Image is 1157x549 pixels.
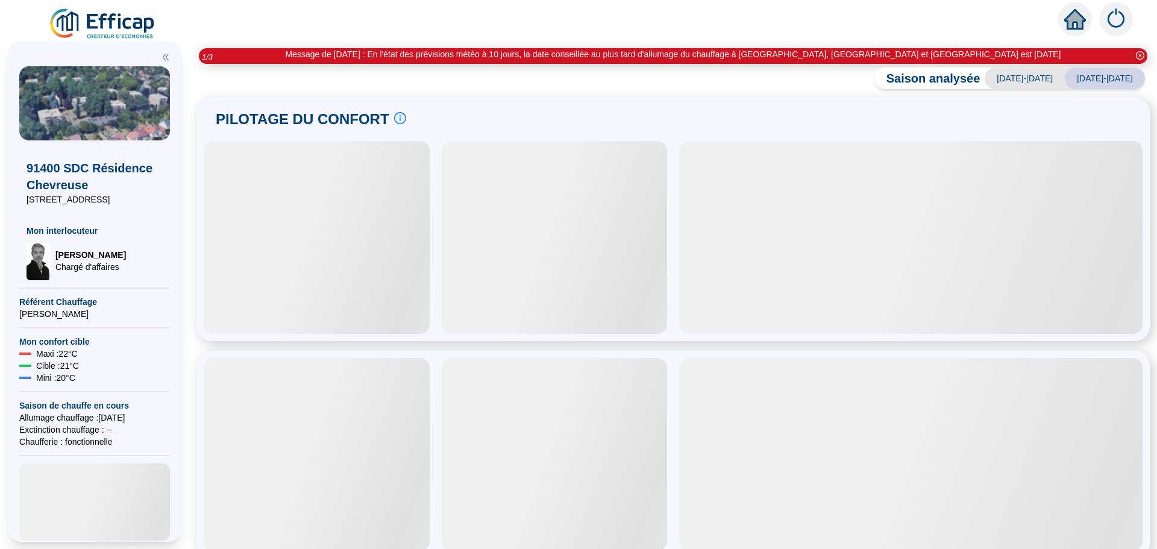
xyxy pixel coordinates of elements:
[27,160,163,193] span: 91400 SDC Résidence Chevreuse
[985,67,1065,89] span: [DATE]-[DATE]
[19,296,170,308] span: Référent Chauffage
[36,372,75,384] span: Mini : 20 °C
[27,242,51,280] img: Chargé d'affaires
[286,48,1061,61] div: Message de [DATE] : En l'état des prévisions météo à 10 jours, la date conseillée au plus tard d'...
[19,336,170,348] span: Mon confort cible
[161,53,170,61] span: double-left
[202,52,213,61] i: 1 / 3
[1065,67,1145,89] span: [DATE]-[DATE]
[55,261,126,273] span: Chargé d'affaires
[19,424,170,436] span: Exctinction chauffage : --
[27,193,163,205] span: [STREET_ADDRESS]
[55,249,126,261] span: [PERSON_NAME]
[394,112,406,124] span: info-circle
[1099,2,1133,36] img: alerts
[19,412,170,424] span: Allumage chauffage : [DATE]
[874,70,980,87] span: Saison analysée
[1136,51,1144,60] span: close-circle
[19,308,170,320] span: [PERSON_NAME]
[216,110,389,129] span: PILOTAGE DU CONFORT
[19,400,170,412] span: Saison de chauffe en cours
[27,225,163,237] span: Mon interlocuteur
[36,360,79,372] span: Cible : 21 °C
[36,348,78,360] span: Maxi : 22 °C
[19,436,170,448] span: Chaufferie : fonctionnelle
[1064,8,1086,30] span: home
[48,7,157,41] img: efficap energie logo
